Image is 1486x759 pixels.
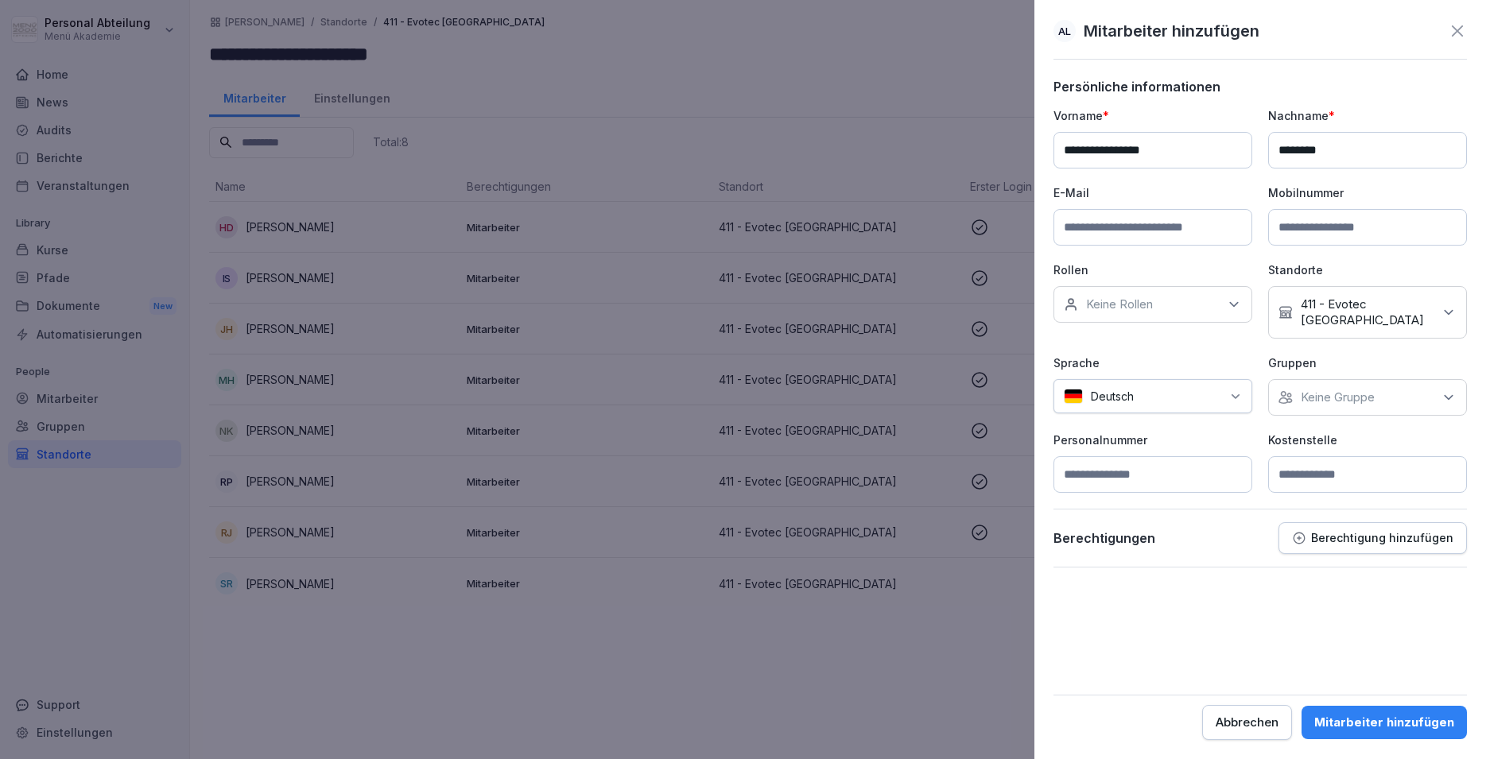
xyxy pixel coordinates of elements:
[1311,532,1453,544] p: Berechtigung hinzufügen
[1268,261,1467,278] p: Standorte
[1268,432,1467,448] p: Kostenstelle
[1314,714,1454,731] div: Mitarbeiter hinzufügen
[1053,354,1252,371] p: Sprache
[1053,530,1155,546] p: Berechtigungen
[1086,296,1153,312] p: Keine Rollen
[1301,389,1375,405] p: Keine Gruppe
[1053,79,1467,95] p: Persönliche informationen
[1053,107,1252,124] p: Vorname
[1302,706,1467,739] button: Mitarbeiter hinzufügen
[1278,522,1467,554] button: Berechtigung hinzufügen
[1053,432,1252,448] p: Personalnummer
[1084,19,1259,43] p: Mitarbeiter hinzufügen
[1064,389,1083,404] img: de.svg
[1216,714,1278,731] div: Abbrechen
[1268,184,1467,201] p: Mobilnummer
[1268,107,1467,124] p: Nachname
[1301,296,1433,328] p: 411 - Evotec [GEOGRAPHIC_DATA]
[1268,354,1467,371] p: Gruppen
[1202,705,1292,740] button: Abbrechen
[1053,379,1252,413] div: Deutsch
[1053,184,1252,201] p: E-Mail
[1053,20,1076,42] div: AL
[1053,261,1252,278] p: Rollen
